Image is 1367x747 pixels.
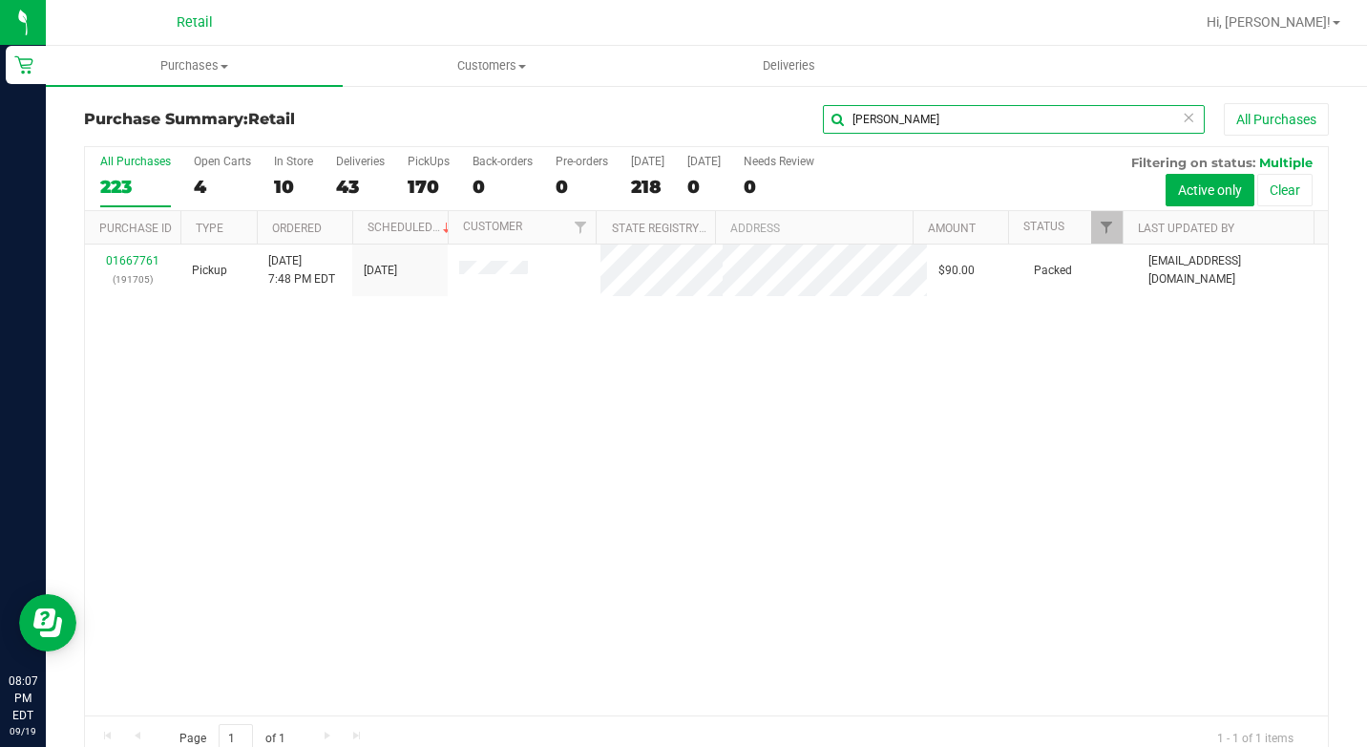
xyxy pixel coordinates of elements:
[100,176,171,198] div: 223
[1138,222,1234,235] a: Last Updated By
[268,252,335,288] span: [DATE] 7:48 PM EDT
[364,262,397,280] span: [DATE]
[928,222,976,235] a: Amount
[274,155,313,168] div: In Store
[408,176,450,198] div: 170
[1207,14,1331,30] span: Hi, [PERSON_NAME]!
[1257,174,1313,206] button: Clear
[1131,155,1255,170] span: Filtering on status:
[9,724,37,738] p: 09/19
[192,262,227,280] span: Pickup
[194,155,251,168] div: Open Carts
[46,46,343,86] a: Purchases
[1166,174,1254,206] button: Active only
[106,254,159,267] a: 01667761
[715,211,913,245] th: Address
[100,155,171,168] div: All Purchases
[84,111,499,128] h3: Purchase Summary:
[1182,105,1195,130] span: Clear
[274,176,313,198] div: 10
[612,222,712,235] a: State Registry ID
[473,155,533,168] div: Back-orders
[14,55,33,75] inline-svg: Retail
[1224,103,1329,136] button: All Purchases
[46,57,343,75] span: Purchases
[556,155,608,168] div: Pre-orders
[631,155,664,168] div: [DATE]
[1023,220,1064,233] a: Status
[1091,211,1123,244] a: Filter
[1259,155,1313,170] span: Multiple
[641,46,937,86] a: Deliveries
[687,155,721,168] div: [DATE]
[1148,252,1316,288] span: [EMAIL_ADDRESS][DOMAIN_NAME]
[19,594,76,651] iframe: Resource center
[744,155,814,168] div: Needs Review
[336,155,385,168] div: Deliveries
[9,672,37,724] p: 08:07 PM EDT
[96,270,169,288] p: (191705)
[556,176,608,198] div: 0
[737,57,841,75] span: Deliveries
[194,176,251,198] div: 4
[463,220,522,233] a: Customer
[823,105,1205,134] input: Search Purchase ID, Original ID, State Registry ID or Customer Name...
[564,211,596,244] a: Filter
[177,14,213,31] span: Retail
[1034,262,1072,280] span: Packed
[408,155,450,168] div: PickUps
[744,176,814,198] div: 0
[99,222,172,235] a: Purchase ID
[473,176,533,198] div: 0
[196,222,223,235] a: Type
[368,221,454,234] a: Scheduled
[272,222,322,235] a: Ordered
[344,57,639,75] span: Customers
[938,262,975,280] span: $90.00
[336,176,385,198] div: 43
[631,176,664,198] div: 218
[343,46,640,86] a: Customers
[248,110,295,128] span: Retail
[687,176,721,198] div: 0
